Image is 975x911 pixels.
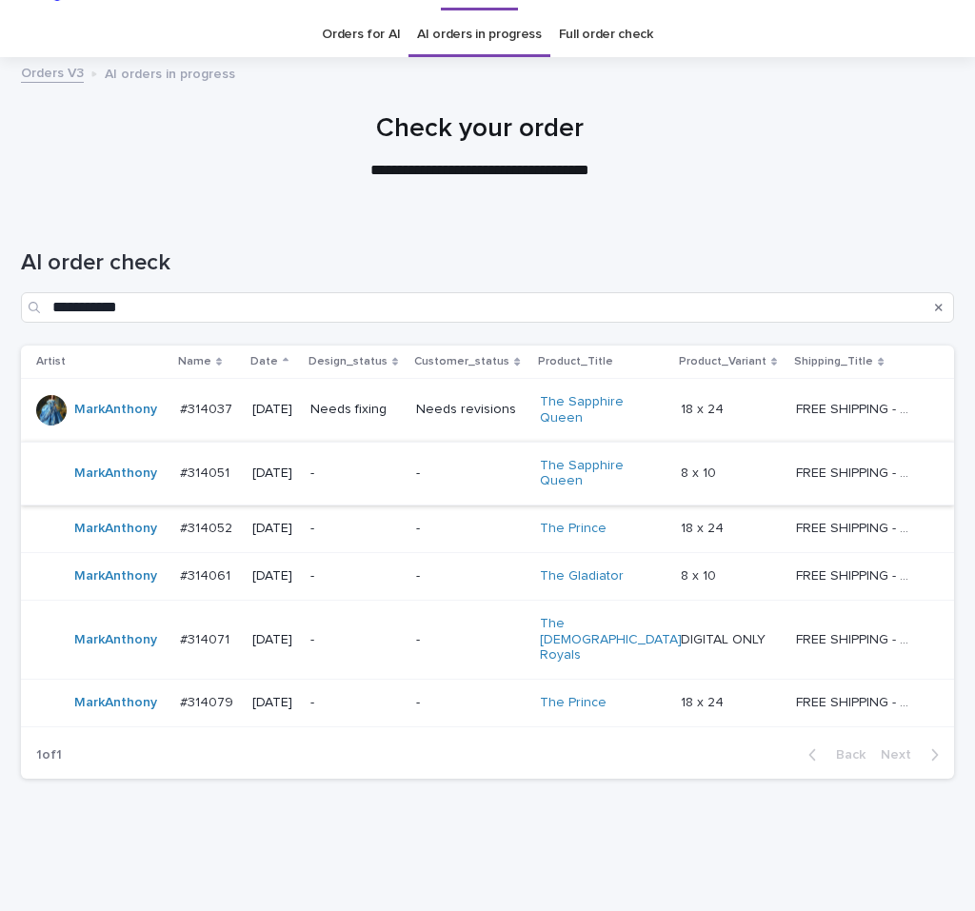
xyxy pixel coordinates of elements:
p: AI orders in progress [105,62,235,83]
a: MarkAnthony [74,632,157,648]
p: 18 x 24 [681,517,727,537]
p: [DATE] [252,695,295,711]
tr: MarkAnthony #314071#314071 [DATE]--The [DEMOGRAPHIC_DATA] Royals DIGITAL ONLYDIGITAL ONLY FREE SH... [21,600,954,679]
a: The Prince [540,521,607,537]
p: FREE SHIPPING - preview in 1-2 business days, after your approval delivery will take 5-10 b.d. [796,564,919,584]
a: Orders V3 [21,61,84,83]
a: The Gladiator [540,568,624,584]
p: [DATE] [252,465,295,482]
a: MarkAnthony [74,521,157,537]
p: - [310,568,402,584]
a: Orders for AI [322,12,400,57]
p: Date [250,351,278,372]
a: The Sapphire Queen [540,394,659,426]
p: FREE SHIPPING - preview in 1-2 business days, after your approval delivery will take 5-10 b.d. [796,398,919,418]
p: - [310,695,402,711]
p: 1 of 1 [21,732,77,779]
p: Shipping_Title [794,351,873,372]
p: DIGITAL ONLY [681,628,769,648]
p: FREE SHIPPING - preview in 1-2 business days, after your approval delivery will take 5-10 b.d. [796,628,919,648]
span: Back [825,748,866,762]
a: MarkAnthony [74,695,157,711]
p: #314061 [180,564,234,584]
p: - [310,465,402,482]
p: 8 x 10 [681,462,720,482]
p: [DATE] [252,632,295,648]
h1: AI order check [21,249,954,277]
p: Needs revisions [416,402,525,418]
a: MarkAnthony [74,568,157,584]
p: - [416,632,525,648]
a: The [DEMOGRAPHIC_DATA] Royals [540,616,682,663]
a: MarkAnthony [74,402,157,418]
p: - [416,521,525,537]
p: Design_status [308,351,388,372]
p: Needs fixing [310,402,402,418]
p: FREE SHIPPING - preview in 1-2 business days, after your approval delivery will take 5-10 b.d. [796,691,919,711]
p: [DATE] [252,402,295,418]
span: Next [881,748,923,762]
button: Back [793,746,873,763]
p: - [310,521,402,537]
p: 8 x 10 [681,564,720,584]
a: Full order check [559,12,653,57]
p: Customer_status [414,351,509,372]
input: Search [21,292,954,323]
p: Product_Title [538,351,613,372]
p: 18 x 24 [681,691,727,711]
tr: MarkAnthony #314051#314051 [DATE]--The Sapphire Queen 8 x 108 x 10 FREE SHIPPING - preview in 1-2... [21,442,954,505]
p: Artist [36,351,66,372]
p: [DATE] [252,521,295,537]
tr: MarkAnthony #314061#314061 [DATE]--The Gladiator 8 x 108 x 10 FREE SHIPPING - preview in 1-2 busi... [21,552,954,600]
a: The Sapphire Queen [540,458,659,490]
a: AI orders in progress [417,12,542,57]
p: #314037 [180,398,236,418]
p: #314079 [180,691,237,711]
tr: MarkAnthony #314052#314052 [DATE]--The Prince 18 x 2418 x 24 FREE SHIPPING - preview in 1-2 busin... [21,505,954,553]
button: Next [873,746,954,763]
p: FREE SHIPPING - preview in 1-2 business days, after your approval delivery will take 5-10 b.d. [796,462,919,482]
p: - [416,695,525,711]
p: Name [178,351,211,372]
p: #314051 [180,462,233,482]
tr: MarkAnthony #314037#314037 [DATE]Needs fixingNeeds revisionsThe Sapphire Queen 18 x 2418 x 24 FRE... [21,378,954,442]
a: The Prince [540,695,607,711]
a: MarkAnthony [74,465,157,482]
p: #314071 [180,628,233,648]
h1: Check your order [19,113,940,146]
p: - [416,465,525,482]
tr: MarkAnthony #314079#314079 [DATE]--The Prince 18 x 2418 x 24 FREE SHIPPING - preview in 1-2 busin... [21,680,954,727]
p: 18 x 24 [681,398,727,418]
p: #314052 [180,517,236,537]
p: [DATE] [252,568,295,584]
p: - [310,632,402,648]
p: Product_Variant [679,351,766,372]
p: - [416,568,525,584]
p: FREE SHIPPING - preview in 1-2 business days, after your approval delivery will take 5-10 b.d. [796,517,919,537]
